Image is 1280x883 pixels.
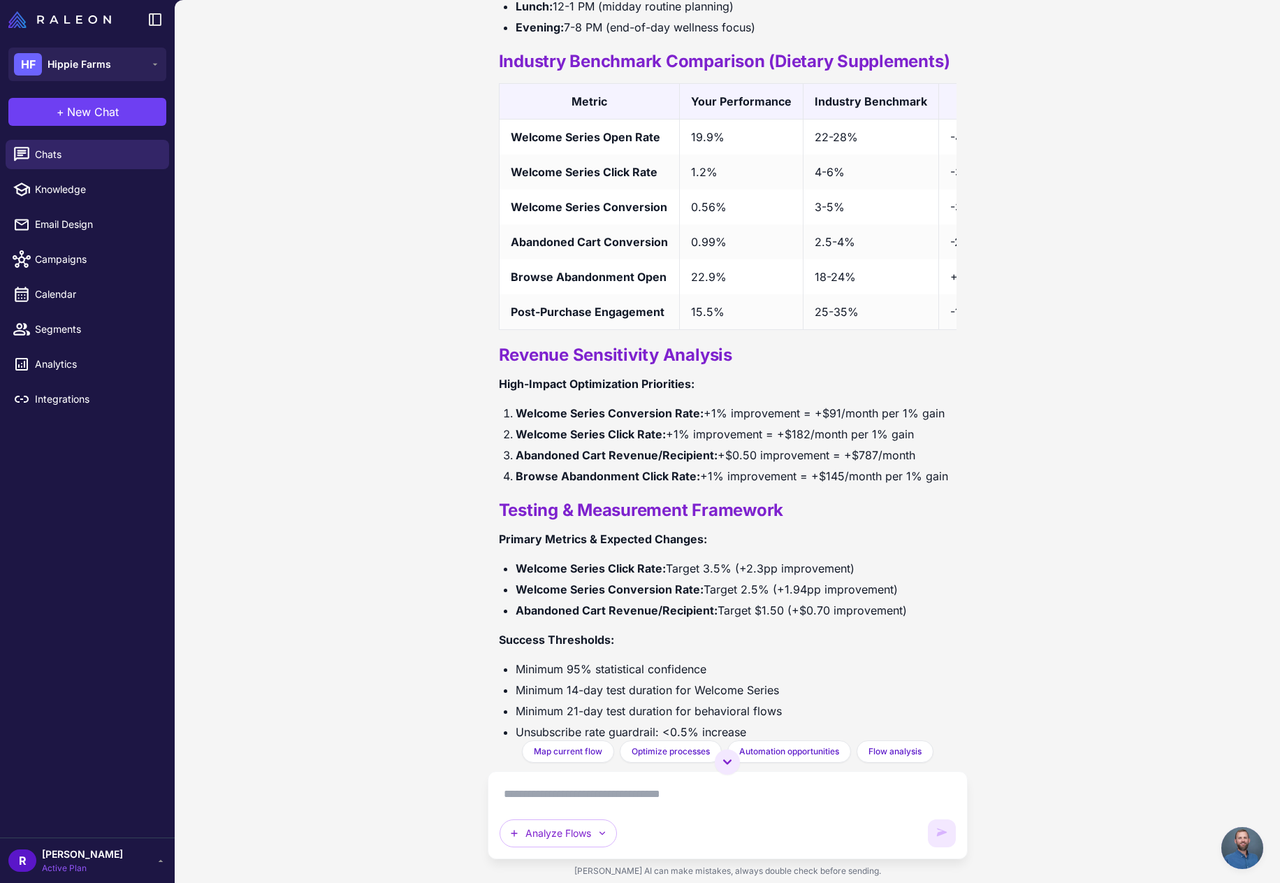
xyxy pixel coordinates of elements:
[8,98,166,126] button: +New Chat
[488,859,968,883] div: [PERSON_NAME] AI can make mistakes, always double check before sending.
[679,259,803,294] td: 22.9%
[516,18,957,36] li: 7-8 PM (end-of-day wellness focus)
[6,175,169,204] a: Knowledge
[938,294,1005,330] td: -12.5pp
[6,385,169,414] a: Integrations
[803,224,938,259] td: 2.5-4%
[679,189,803,224] td: 0.56%
[516,601,957,619] li: Target $1.50 (+$0.70 improvement)
[516,448,718,462] strong: Abandoned Cart Revenue/Recipient:
[522,740,614,763] button: Map current flow
[499,499,957,522] h2: Testing & Measurement Framework
[516,406,704,420] strong: Welcome Series Conversion Rate:
[57,103,64,120] span: +
[6,315,169,344] a: Segments
[516,20,564,34] strong: Evening:
[511,200,667,214] strong: Welcome Series Conversion
[500,819,617,847] button: Analyze Flows
[938,224,1005,259] td: -2.01pp
[499,50,957,73] h2: Industry Benchmark Comparison (Dietary Supplements)
[679,155,803,189] td: 1.2%
[6,210,169,239] a: Email Design
[679,224,803,259] td: 0.99%
[938,120,1005,155] td: -4.1pp
[679,84,803,120] th: Your Performance
[803,294,938,330] td: 25-35%
[516,467,957,485] li: +1% improvement = +$145/month per 1% gain
[803,189,938,224] td: 3-5%
[516,561,666,575] strong: Welcome Series Click Rate:
[35,322,158,337] span: Segments
[499,344,957,366] h2: Revenue Sensitivity Analysis
[516,681,957,699] li: Minimum 14-day test duration for Welcome Series
[1221,827,1263,869] div: Open chat
[48,57,111,72] span: Hippie Farms
[938,189,1005,224] td: -3.44pp
[803,155,938,189] td: 4-6%
[516,446,957,464] li: +$0.50 improvement = +$787/month
[516,559,957,577] li: Target 3.5% (+2.3pp improvement)
[511,270,667,284] strong: Browse Abandonment Open
[620,740,722,763] button: Optimize processes
[42,862,123,875] span: Active Plan
[516,660,957,678] li: Minimum 95% statistical confidence
[499,84,679,120] th: Metric
[516,469,700,483] strong: Browse Abandonment Click Rate:
[679,294,803,330] td: 15.5%
[516,702,957,720] li: Minimum 21-day test duration for behavioral flows
[938,155,1005,189] td: -3.8pp
[511,165,657,179] strong: Welcome Series Click Rate
[727,740,851,763] button: Automation opportunities
[35,217,158,232] span: Email Design
[516,580,957,598] li: Target 2.5% (+1.94pp improvement)
[6,280,169,309] a: Calendar
[511,130,660,144] strong: Welcome Series Open Rate
[35,147,158,162] span: Chats
[679,120,803,155] td: 19.9%
[632,745,710,758] span: Optimize processes
[516,582,704,596] strong: Welcome Series Conversion Rate:
[938,84,1005,120] th: Gap
[35,252,158,267] span: Campaigns
[516,427,666,441] strong: Welcome Series Click Rate:
[534,745,602,758] span: Map current flow
[6,350,169,379] a: Analytics
[868,745,922,758] span: Flow analysis
[516,723,957,741] li: Unsubscribe rate guardrail: <0.5% increase
[803,84,938,120] th: Industry Benchmark
[938,259,1005,294] td: +1.9pp
[42,847,123,862] span: [PERSON_NAME]
[516,425,957,443] li: +1% improvement = +$182/month per 1% gain
[6,245,169,274] a: Campaigns
[803,120,938,155] td: 22-28%
[511,305,664,319] strong: Post-Purchase Engagement
[8,11,111,28] img: Raleon Logo
[14,53,42,76] div: HF
[6,140,169,169] a: Chats
[8,48,166,81] button: HFHippie Farms
[35,287,158,302] span: Calendar
[857,740,933,763] button: Flow analysis
[8,11,117,28] a: Raleon Logo
[35,357,158,372] span: Analytics
[67,103,119,120] span: New Chat
[8,849,36,872] div: R
[499,532,707,546] strong: Primary Metrics & Expected Changes:
[499,633,614,647] strong: Success Thresholds:
[803,259,938,294] td: 18-24%
[499,377,694,391] strong: High-Impact Optimization Priorities:
[35,392,158,407] span: Integrations
[516,603,718,617] strong: Abandoned Cart Revenue/Recipient:
[739,745,839,758] span: Automation opportunities
[35,182,158,197] span: Knowledge
[516,404,957,422] li: +1% improvement = +$91/month per 1% gain
[511,235,668,249] strong: Abandoned Cart Conversion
